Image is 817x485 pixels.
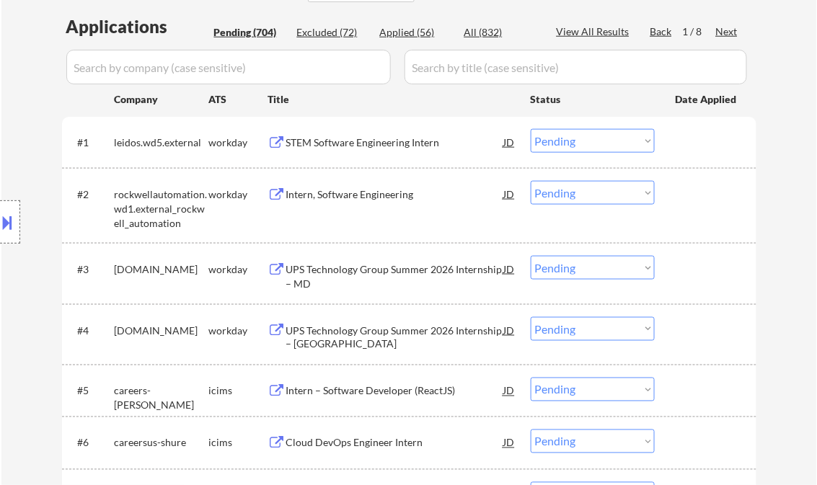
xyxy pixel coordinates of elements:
div: STEM Software Engineering Intern [286,135,504,150]
input: Search by company (case sensitive) [66,50,391,84]
div: UPS Technology Group Summer 2026 Internship – MD [286,262,504,290]
div: #6 [78,436,103,450]
div: JD [503,256,517,282]
div: Date Applied [676,92,739,107]
div: Applications [66,18,209,35]
div: JD [503,378,517,404]
div: Applied (56) [380,25,452,40]
div: JD [503,317,517,343]
div: Intern, Software Engineering [286,187,504,202]
div: icims [209,436,268,450]
div: careers-[PERSON_NAME] [115,384,209,412]
div: Intern – Software Developer (ReactJS) [286,384,504,399]
div: View All Results [557,25,634,39]
div: JD [503,430,517,455]
div: JD [503,181,517,207]
div: UPS Technology Group Summer 2026 Internship – [GEOGRAPHIC_DATA] [286,324,504,352]
div: Status [531,86,655,112]
div: Next [716,25,739,39]
div: #5 [78,384,103,399]
div: Pending (704) [214,25,286,40]
div: careersus-shure [115,436,209,450]
div: JD [503,129,517,155]
div: Back [650,25,674,39]
div: All (832) [464,25,536,40]
div: Title [268,92,517,107]
div: Cloud DevOps Engineer Intern [286,436,504,450]
div: icims [209,384,268,399]
input: Search by title (case sensitive) [405,50,747,84]
div: Excluded (72) [297,25,369,40]
div: 1 / 8 [683,25,716,39]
